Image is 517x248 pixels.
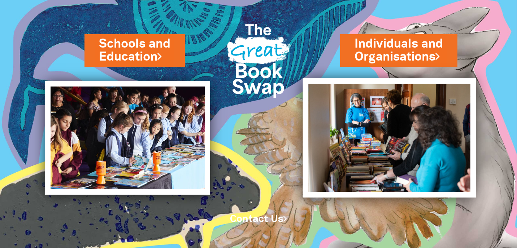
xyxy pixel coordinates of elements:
img: Schools and Education [45,81,210,195]
img: Individuals and Organisations [303,78,476,197]
img: Great Bookswap logo [221,9,296,108]
a: Contact Us [230,215,287,224]
a: Schools andEducation [99,36,170,65]
a: Individuals andOrganisations [355,36,443,65]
